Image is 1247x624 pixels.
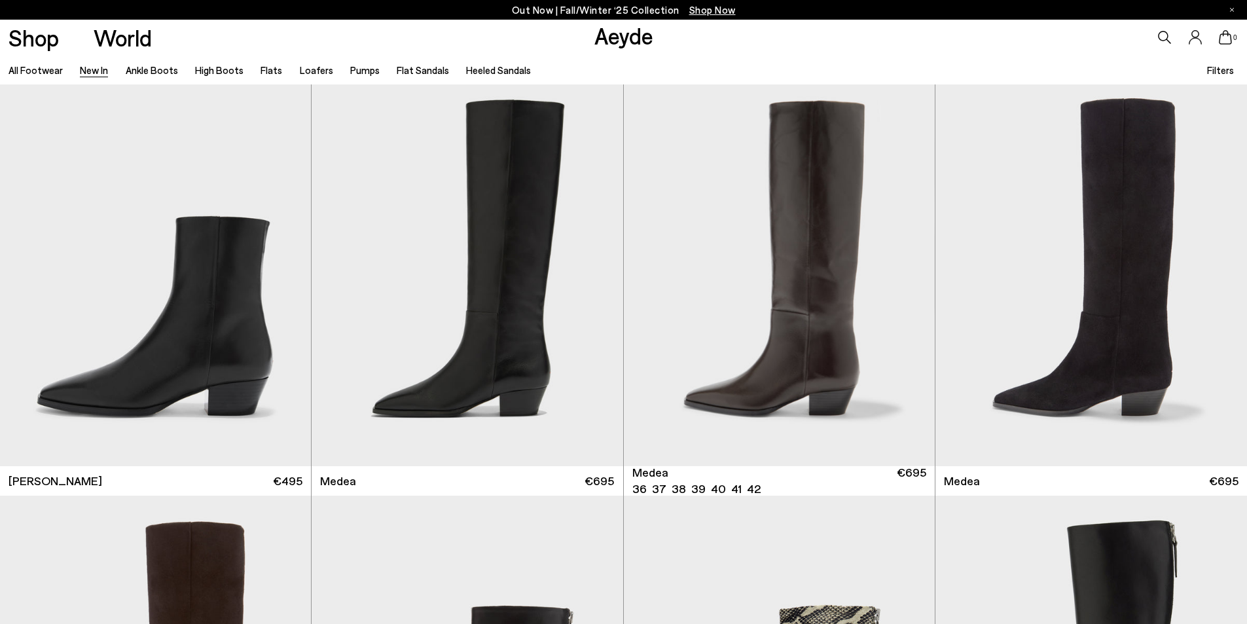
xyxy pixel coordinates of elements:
span: €695 [897,464,926,497]
div: 1 / 6 [624,75,935,466]
span: Medea [632,464,668,481]
li: 36 [632,481,647,497]
li: 41 [731,481,742,497]
a: 0 [1219,30,1232,45]
a: World [94,26,152,49]
div: 2 / 6 [935,75,1246,466]
span: Filters [1207,64,1234,76]
span: Medea [944,473,980,489]
a: Heeled Sandals [466,64,531,76]
a: New In [80,64,108,76]
ul: variant [632,481,757,497]
a: Ankle Boots [126,64,178,76]
span: Navigate to /collections/new-in [689,4,736,16]
img: Medea Knee-High Boots [935,75,1246,466]
img: Medea Suede Knee-High Boots [935,75,1247,466]
a: Medea €695 [312,466,623,496]
a: High Boots [195,64,244,76]
a: Shop [9,26,59,49]
img: Medea Knee-High Boots [312,75,623,466]
img: Medea Knee-High Boots [624,75,935,466]
span: Medea [320,473,356,489]
a: Pumps [350,64,380,76]
li: 40 [711,481,726,497]
li: 39 [691,481,706,497]
a: Medea €695 [935,466,1247,496]
li: 42 [747,481,761,497]
span: 0 [1232,34,1238,41]
a: Flats [261,64,282,76]
li: 37 [652,481,666,497]
span: [PERSON_NAME] [9,473,102,489]
li: 38 [672,481,686,497]
a: Loafers [300,64,333,76]
a: 6 / 6 1 / 6 2 / 6 3 / 6 4 / 6 5 / 6 6 / 6 1 / 6 Next slide Previous slide [624,75,935,466]
a: Medea 36 37 38 39 40 41 42 €695 [624,466,935,496]
a: All Footwear [9,64,63,76]
span: €495 [273,473,302,489]
a: Aeyde [594,22,653,49]
span: €695 [1209,473,1238,489]
a: Flat Sandals [397,64,449,76]
span: €695 [585,473,614,489]
p: Out Now | Fall/Winter ‘25 Collection [512,2,736,18]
